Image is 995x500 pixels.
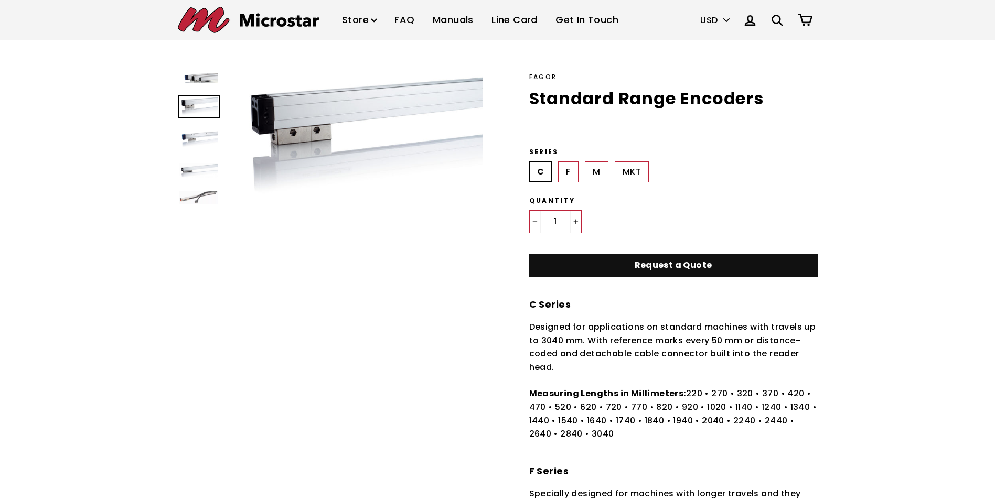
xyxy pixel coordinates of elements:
[529,320,818,374] p: Designed for applications on standard machines with travels up to 3040 mm. With reference marks e...
[484,5,545,36] a: Line Card
[529,464,818,477] h4: F Series
[529,387,686,399] strong: Measuring Lengths in Millimeters:
[179,163,217,178] img: Standard Range Encoders
[548,5,626,36] a: Get In Touch
[334,5,626,36] ul: Primary
[529,387,818,440] p: 220 • 270 • 320 • 370 • 420 • 470 • 520 • 620 • 720 • 770 • 820 • 920 • 1020 • 1140 • 1240 • 1340...
[570,211,581,233] button: Increase item quantity by one
[529,148,818,157] label: Series
[179,129,217,149] img: Standard Range Encoders
[585,161,608,182] label: M
[529,254,818,277] a: Request a Quote
[387,5,422,36] a: FAQ
[529,197,818,205] label: Quantity
[530,211,581,233] input: quantity
[529,298,818,311] h4: C Series
[530,211,541,233] button: Reduce item quantity by one
[237,72,483,196] img: Standard Range Encoders
[529,87,818,111] h1: Standard Range Encoders
[179,96,217,115] img: Standard Range Encoders
[558,161,578,182] label: F
[615,161,649,182] label: MKT
[179,191,217,204] img: Standard Range Encoders
[334,5,384,36] a: Store
[529,161,552,182] label: C
[425,5,482,36] a: Manuals
[179,73,217,84] img: Standard Range Encoders
[178,7,319,33] img: Microstar Electronics
[529,72,818,82] div: Fagor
